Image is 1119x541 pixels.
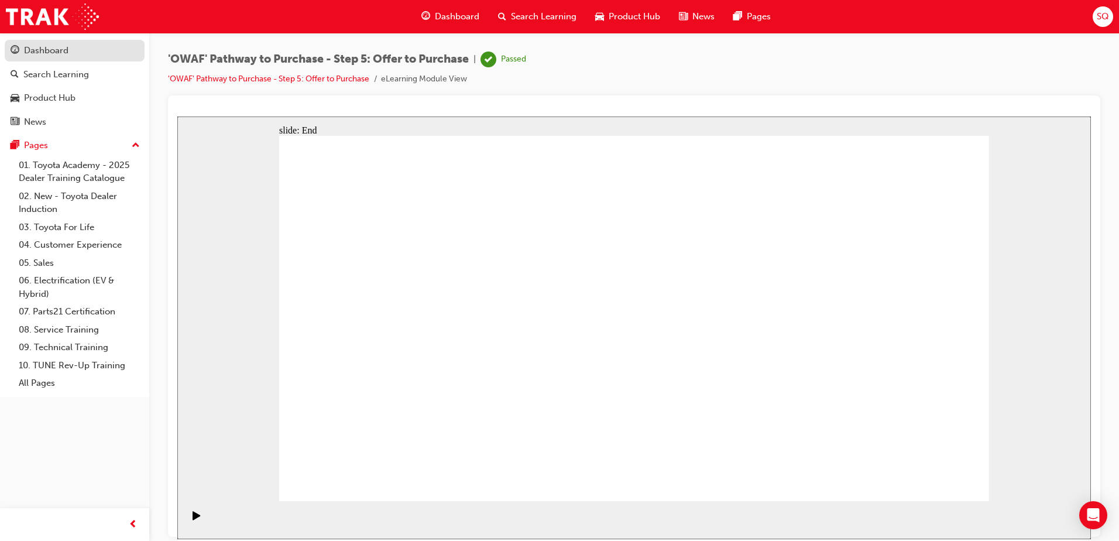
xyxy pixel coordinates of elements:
[24,91,75,105] div: Product Hub
[381,73,467,86] li: eLearning Module View
[5,64,145,85] a: Search Learning
[421,9,430,24] span: guage-icon
[14,272,145,303] a: 06. Electrification (EV & Hybrid)
[14,218,145,237] a: 03. Toyota For Life
[692,10,715,23] span: News
[5,111,145,133] a: News
[11,46,19,56] span: guage-icon
[168,53,469,66] span: 'OWAF' Pathway to Purchase - Step 5: Offer to Purchase
[679,9,688,24] span: news-icon
[14,303,145,321] a: 07. Parts21 Certification
[5,135,145,156] button: Pages
[14,321,145,339] a: 08. Service Training
[6,385,26,423] div: playback controls
[14,254,145,272] a: 05. Sales
[24,115,46,129] div: News
[14,338,145,357] a: 09. Technical Training
[14,187,145,218] a: 02. New - Toyota Dealer Induction
[586,5,670,29] a: car-iconProduct Hub
[14,374,145,392] a: All Pages
[6,394,26,414] button: Play (Ctrl+Alt+P)
[595,9,604,24] span: car-icon
[5,40,145,61] a: Dashboard
[11,93,19,104] span: car-icon
[14,156,145,187] a: 01. Toyota Academy - 2025 Dealer Training Catalogue
[11,117,19,128] span: news-icon
[670,5,724,29] a: news-iconNews
[6,4,99,30] img: Trak
[5,37,145,135] button: DashboardSearch LearningProduct HubNews
[24,44,68,57] div: Dashboard
[11,141,19,151] span: pages-icon
[129,518,138,532] span: prev-icon
[501,54,526,65] div: Passed
[14,357,145,375] a: 10. TUNE Rev-Up Training
[412,5,489,29] a: guage-iconDashboard
[23,68,89,81] div: Search Learning
[132,138,140,153] span: up-icon
[168,74,369,84] a: 'OWAF' Pathway to Purchase - Step 5: Offer to Purchase
[11,70,19,80] span: search-icon
[511,10,576,23] span: Search Learning
[498,9,506,24] span: search-icon
[5,87,145,109] a: Product Hub
[489,5,586,29] a: search-iconSearch Learning
[24,139,48,152] div: Pages
[609,10,660,23] span: Product Hub
[480,52,496,67] span: learningRecordVerb_PASS-icon
[733,9,742,24] span: pages-icon
[747,10,771,23] span: Pages
[435,10,479,23] span: Dashboard
[14,236,145,254] a: 04. Customer Experience
[724,5,780,29] a: pages-iconPages
[1079,501,1107,529] div: Open Intercom Messenger
[473,53,476,66] span: |
[1093,6,1113,27] button: SQ
[1097,10,1109,23] span: SQ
